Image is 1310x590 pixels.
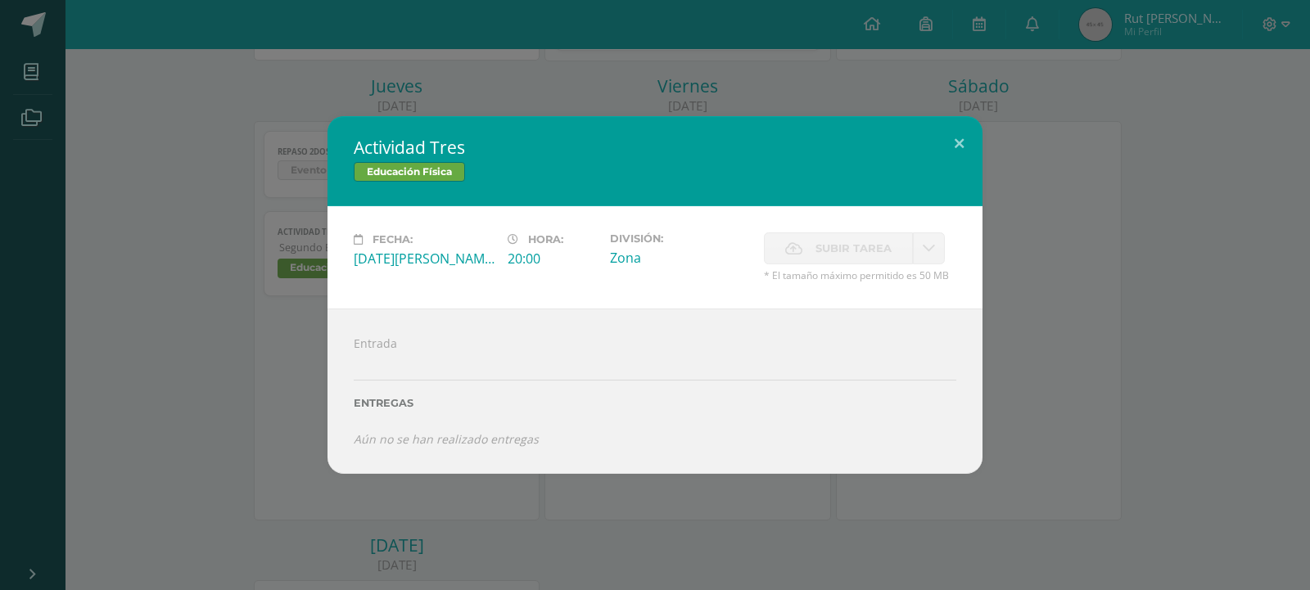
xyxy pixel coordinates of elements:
button: Close (Esc) [936,116,982,172]
span: Educación Física [354,162,465,182]
h2: Actividad Tres [354,136,956,159]
label: La fecha de entrega ha expirado [764,232,913,264]
a: La fecha de entrega ha expirado [913,232,945,264]
div: [DATE][PERSON_NAME] [354,250,495,268]
div: 20:00 [508,250,597,268]
span: Hora: [528,233,563,245]
label: División: [610,232,751,245]
div: Zona [610,249,751,267]
i: Aún no se han realizado entregas [354,431,539,447]
label: Entregas [354,397,956,409]
span: * El tamaño máximo permitido es 50 MB [764,268,956,282]
span: Fecha: [373,233,413,245]
span: Subir tarea [815,233,892,263]
div: Entrada [327,309,982,474]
